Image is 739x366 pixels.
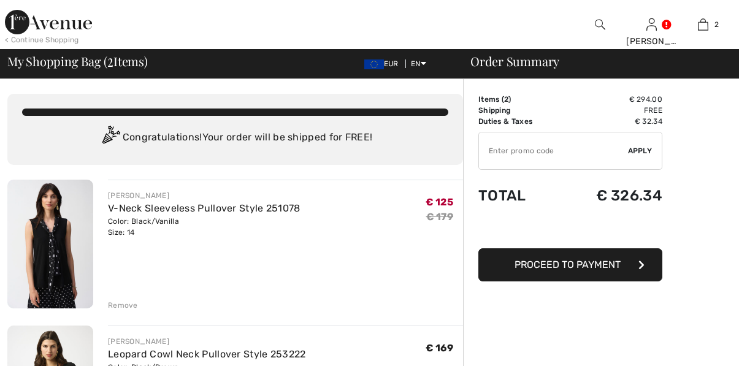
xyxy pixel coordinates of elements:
span: Proceed to Payment [515,259,621,270]
div: Color: Black/Vanilla Size: 14 [108,216,301,238]
a: V-Neck Sleeveless Pullover Style 251078 [108,202,301,214]
span: EUR [364,59,404,68]
input: Promo code [479,132,628,169]
td: Free [561,105,662,116]
div: [PERSON_NAME] [626,35,676,48]
a: 2 [678,17,729,32]
img: search the website [595,17,605,32]
a: Sign In [646,18,657,30]
span: 2 [504,95,508,104]
div: Order Summary [456,55,732,67]
td: Duties & Taxes [478,116,561,127]
img: V-Neck Sleeveless Pullover Style 251078 [7,180,93,308]
div: [PERSON_NAME] [108,336,306,347]
img: My Bag [698,17,708,32]
div: [PERSON_NAME] [108,190,301,201]
td: € 294.00 [561,94,662,105]
s: € 179 [426,211,454,223]
img: 1ère Avenue [5,10,92,34]
span: My Shopping Bag ( Items) [7,55,148,67]
td: Total [478,175,561,216]
td: Items ( ) [478,94,561,105]
span: € 125 [426,196,454,208]
span: 2 [714,19,719,30]
img: Congratulation2.svg [98,126,123,150]
img: Euro [364,59,384,69]
td: € 32.34 [561,116,662,127]
span: € 169 [426,342,454,354]
div: Remove [108,300,138,311]
a: Leopard Cowl Neck Pullover Style 253222 [108,348,306,360]
iframe: PayPal [478,216,662,244]
div: < Continue Shopping [5,34,79,45]
span: EN [411,59,426,68]
td: Shipping [478,105,561,116]
img: My Info [646,17,657,32]
button: Proceed to Payment [478,248,662,281]
div: Congratulations! Your order will be shipped for FREE! [22,126,448,150]
td: € 326.34 [561,175,662,216]
span: 2 [107,52,113,68]
span: Apply [628,145,653,156]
